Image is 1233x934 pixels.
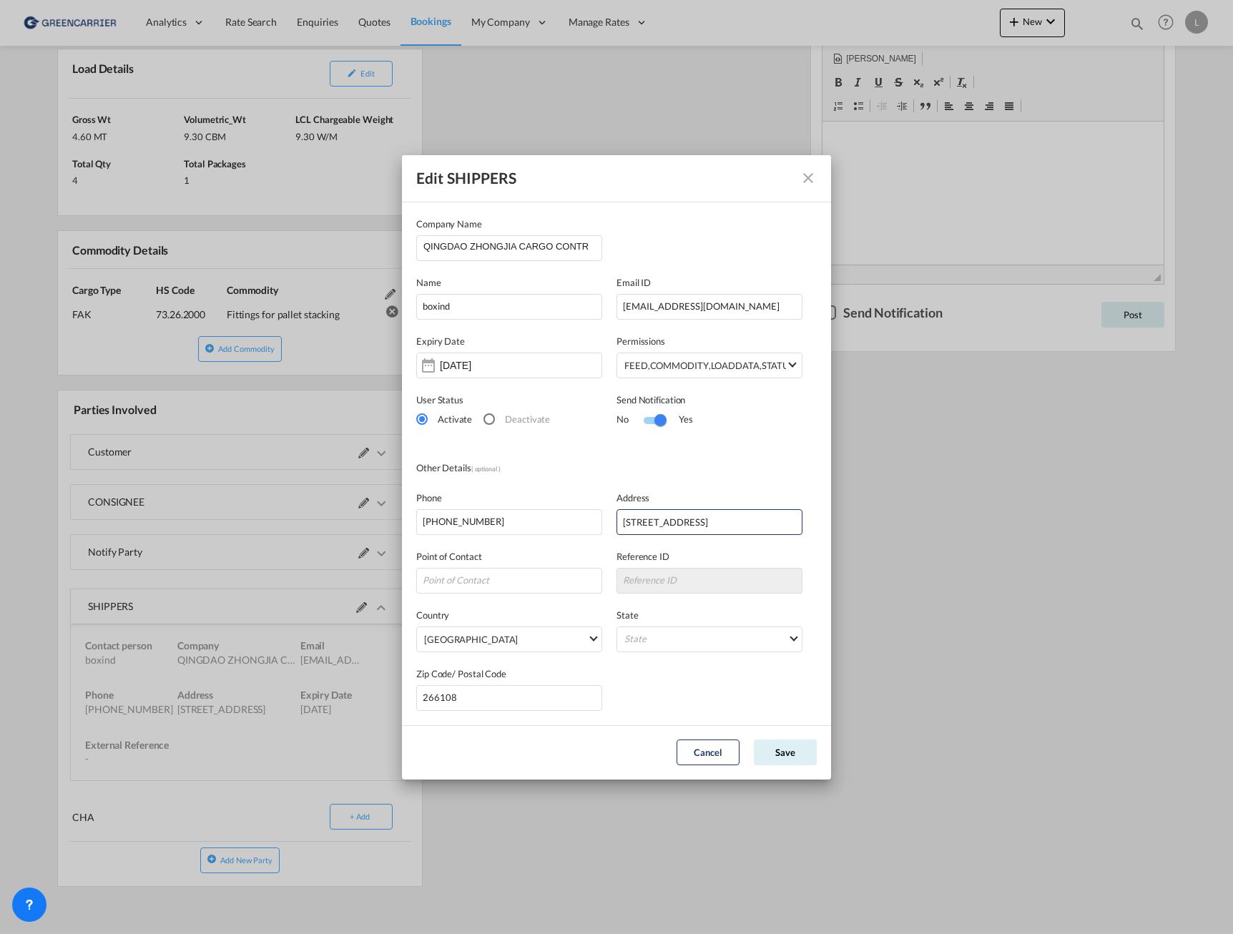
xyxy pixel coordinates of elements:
span: Point of Contact [416,551,481,562]
input: Company [423,236,601,257]
span: Edit [416,169,443,187]
div: No [616,412,643,426]
div: Yes [664,412,693,426]
md-dialog: Edit SHIPPERS Company ... [402,155,831,780]
button: icon-close [794,164,822,192]
input: Address [616,509,802,535]
span: Phone [416,492,442,503]
span: Zip Code/ Postal Code [416,668,506,679]
md-radio-button: Activate [416,411,472,427]
span: Name [416,277,441,288]
button: Cancel [677,739,740,765]
span: SHIPPERS [447,169,517,187]
span: Address [616,492,649,503]
span: , , , , , , , , [624,358,786,373]
span: FEED [624,360,648,371]
span: Country [416,609,449,621]
input: Name [416,294,602,320]
div: Send Notification [616,393,802,407]
span: Company Name [416,218,482,230]
div: [GEOGRAPHIC_DATA] [424,634,518,645]
input: Email [616,294,802,320]
span: Expiry Date [416,335,465,347]
md-icon: icon-close [800,169,817,187]
input: Select Expiry Date [440,360,530,371]
md-select: Country: China [416,626,602,652]
span: Reference ID [616,551,669,562]
span: Email ID [616,277,651,288]
input: Postal Code [416,685,602,711]
md-select: Select Permission: FEED, COMMODITY, LOADDATA, STATUS, DOCUMENTS, CONTAINERS, TRACKING, SCHEDULE, ... [616,353,802,378]
span: Permissions [616,335,665,347]
md-radio-button: Deactivate [483,411,550,427]
span: ( optional ) [471,465,501,473]
md-switch: Switch 1 [643,411,664,432]
span: STATUS [762,360,794,371]
button: Save [754,739,817,765]
input: Reference ID [616,568,802,594]
input: Point of Contact [416,568,602,594]
input: Phone Number [416,509,602,535]
md-select: State [616,626,802,652]
div: Other Details [416,461,616,476]
span: COMMODITY [650,360,709,371]
body: Rikteksteditor, editor2 [14,14,327,29]
div: User Status [416,393,602,407]
span: State [616,609,639,621]
span: LOADDATA [711,360,760,371]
